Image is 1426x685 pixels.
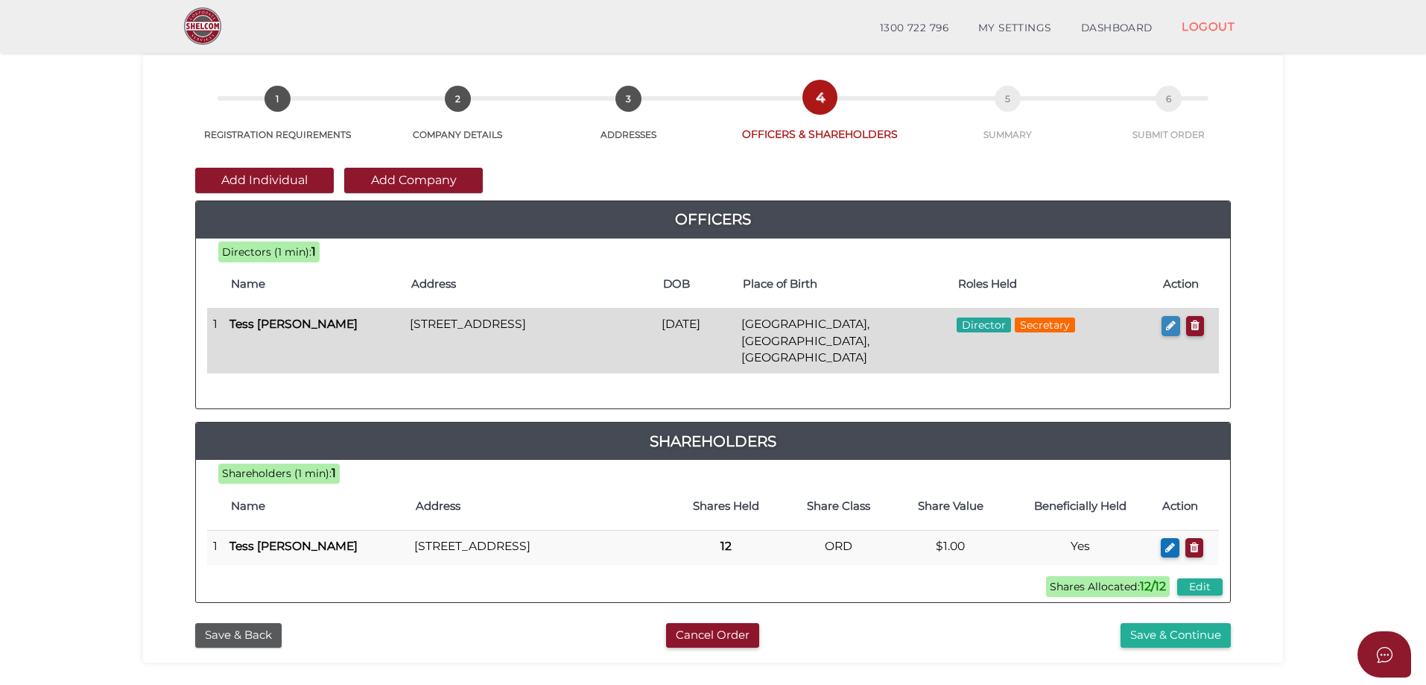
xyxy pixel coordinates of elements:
[676,500,775,513] h4: Shares Held
[865,13,963,43] a: 1300 722 796
[895,530,1007,565] td: $1.00
[902,500,999,513] h4: Share Value
[807,84,833,110] span: 4
[332,466,336,480] b: 1
[207,530,224,565] td: 1
[1046,576,1170,597] span: Shares Allocated:
[344,168,483,193] button: Add Company
[222,245,311,259] span: Directors (1 min):
[207,309,224,373] td: 1
[1357,631,1411,678] button: Open asap
[790,500,887,513] h4: Share Class
[445,86,471,112] span: 2
[1162,500,1211,513] h4: Action
[196,429,1230,453] a: Shareholders
[404,309,656,373] td: [STREET_ADDRESS]
[231,278,396,291] h4: Name
[408,530,669,565] td: [STREET_ADDRESS]
[374,102,541,141] a: 2COMPANY DETAILS
[1177,578,1223,596] button: Edit
[1167,11,1249,42] a: LOGOUT
[615,86,641,112] span: 3
[180,102,374,141] a: 1REGISTRATION REQUIREMENTS
[963,13,1066,43] a: MY SETTINGS
[222,467,332,480] span: Shareholders (1 min):
[957,318,1011,332] span: Director
[264,86,291,112] span: 1
[229,539,358,553] b: Tess [PERSON_NAME]
[231,500,401,513] h4: Name
[924,102,1091,141] a: 5SUMMARY
[958,278,1149,291] h4: Roles Held
[1066,13,1167,43] a: DASHBOARD
[743,278,942,291] h4: Place of Birth
[411,278,648,291] h4: Address
[416,500,662,513] h4: Address
[1156,86,1182,112] span: 6
[1091,102,1246,141] a: 6SUBMIT ORDER
[542,102,716,141] a: 3ADDRESSES
[735,309,950,373] td: [GEOGRAPHIC_DATA], [GEOGRAPHIC_DATA], [GEOGRAPHIC_DATA]
[1121,623,1231,648] button: Save & Continue
[720,539,732,553] b: 12
[782,530,894,565] td: ORD
[666,623,759,648] button: Cancel Order
[1015,318,1075,332] span: Secretary
[1163,278,1211,291] h4: Action
[663,278,729,291] h4: DOB
[311,244,316,259] b: 1
[1007,530,1155,565] td: Yes
[1014,500,1147,513] h4: Beneficially Held
[195,168,334,193] button: Add Individual
[656,309,736,373] td: [DATE]
[1140,579,1166,593] b: 12/12
[229,317,358,331] b: Tess [PERSON_NAME]
[195,623,282,648] button: Save & Back
[995,86,1021,112] span: 5
[196,207,1230,231] a: Officers
[716,101,924,142] a: 4OFFICERS & SHAREHOLDERS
